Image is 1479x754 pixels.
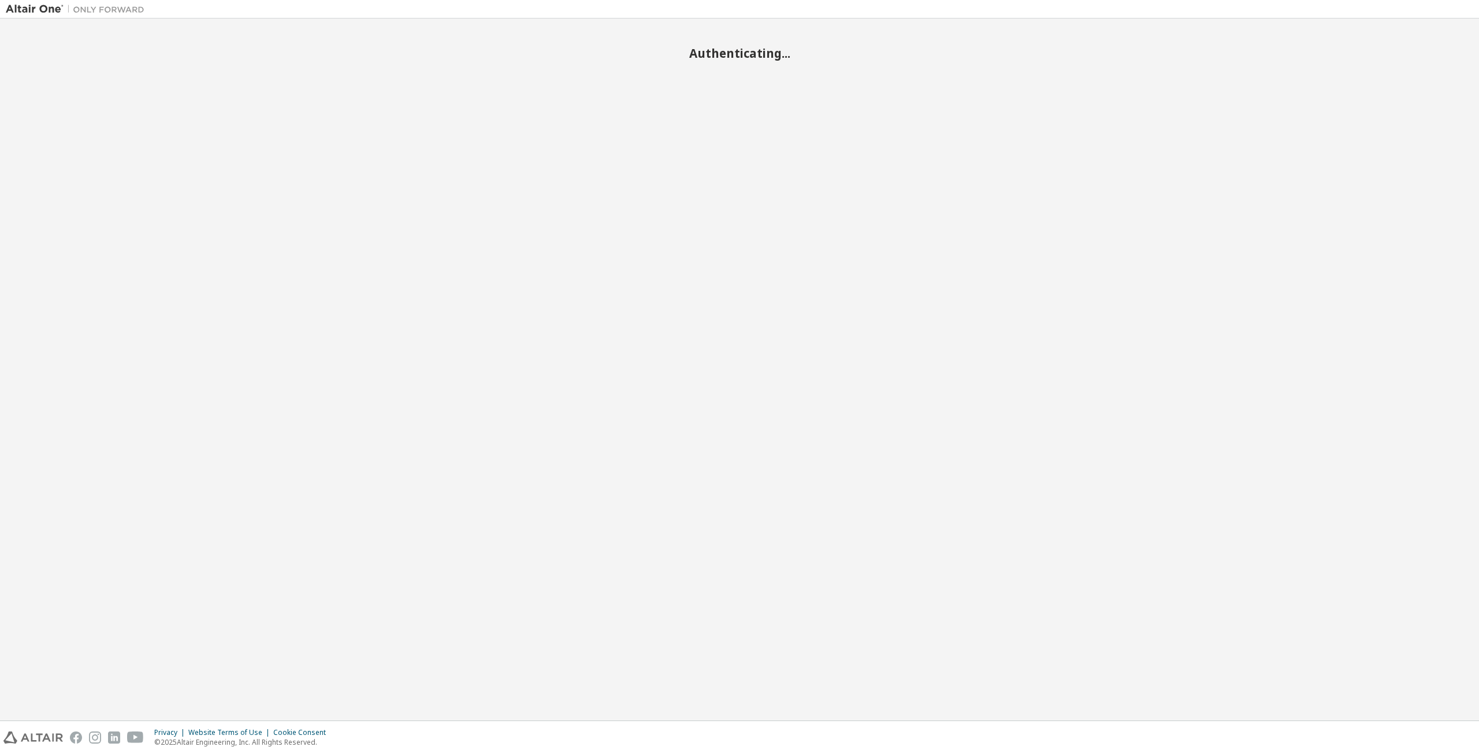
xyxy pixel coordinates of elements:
div: Privacy [154,728,188,737]
h2: Authenticating... [6,46,1473,61]
div: Website Terms of Use [188,728,273,737]
img: instagram.svg [89,731,101,744]
img: Altair One [6,3,150,15]
img: linkedin.svg [108,731,120,744]
img: altair_logo.svg [3,731,63,744]
p: © 2025 Altair Engineering, Inc. All Rights Reserved. [154,737,333,747]
img: facebook.svg [70,731,82,744]
img: youtube.svg [127,731,144,744]
div: Cookie Consent [273,728,333,737]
